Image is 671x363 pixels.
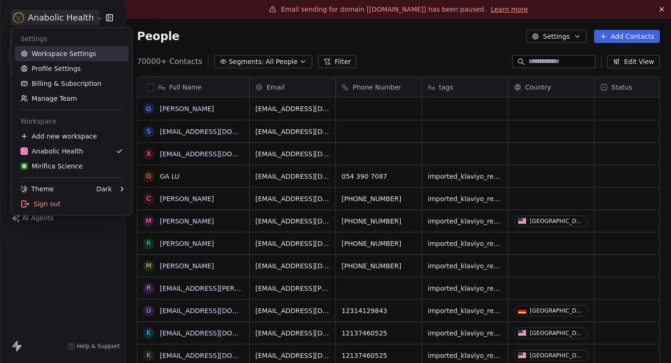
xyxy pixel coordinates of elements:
div: Dark [96,184,112,194]
div: Anabolic Health [21,147,83,156]
div: Sign out [15,196,129,211]
a: Manage Team [15,91,129,106]
div: Workspace [15,114,129,129]
a: Workspace Settings [15,46,129,61]
img: Anabolic-Health-Icon-192.png [21,147,28,155]
a: Billing & Subscription [15,76,129,91]
a: Profile Settings [15,61,129,76]
div: Theme [21,184,54,194]
div: Add new workspace [15,129,129,144]
div: Mirifica Science [21,161,82,171]
img: MIRIFICA%20science_logo_icon-big.png [21,162,28,170]
div: Settings [15,31,129,46]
